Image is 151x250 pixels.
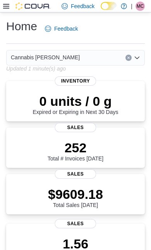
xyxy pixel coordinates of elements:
p: Updated 1 minute(s) ago [6,66,66,72]
span: MC [137,2,144,11]
span: Sales [55,219,96,228]
p: 0 units / 0 g [33,93,118,109]
span: Sales [55,123,96,132]
span: Cannabis [PERSON_NAME] [11,53,80,62]
span: Sales [55,169,96,179]
p: $9609.18 [48,186,103,202]
input: Dark Mode [101,2,117,10]
p: 252 [48,140,103,155]
div: Expired or Expiring in Next 30 Days [33,93,118,115]
img: Cova [15,2,50,10]
button: Clear input [125,55,132,61]
span: Feedback [71,2,94,10]
span: Feedback [54,25,78,33]
div: Total Sales [DATE] [48,186,103,208]
div: Mike Cochrane [136,2,145,11]
div: Total # Invoices [DATE] [48,140,103,162]
span: Inventory [55,76,96,86]
a: Feedback [42,21,81,36]
h1: Home [6,19,37,34]
button: Open list of options [134,55,140,61]
p: | [131,2,132,11]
